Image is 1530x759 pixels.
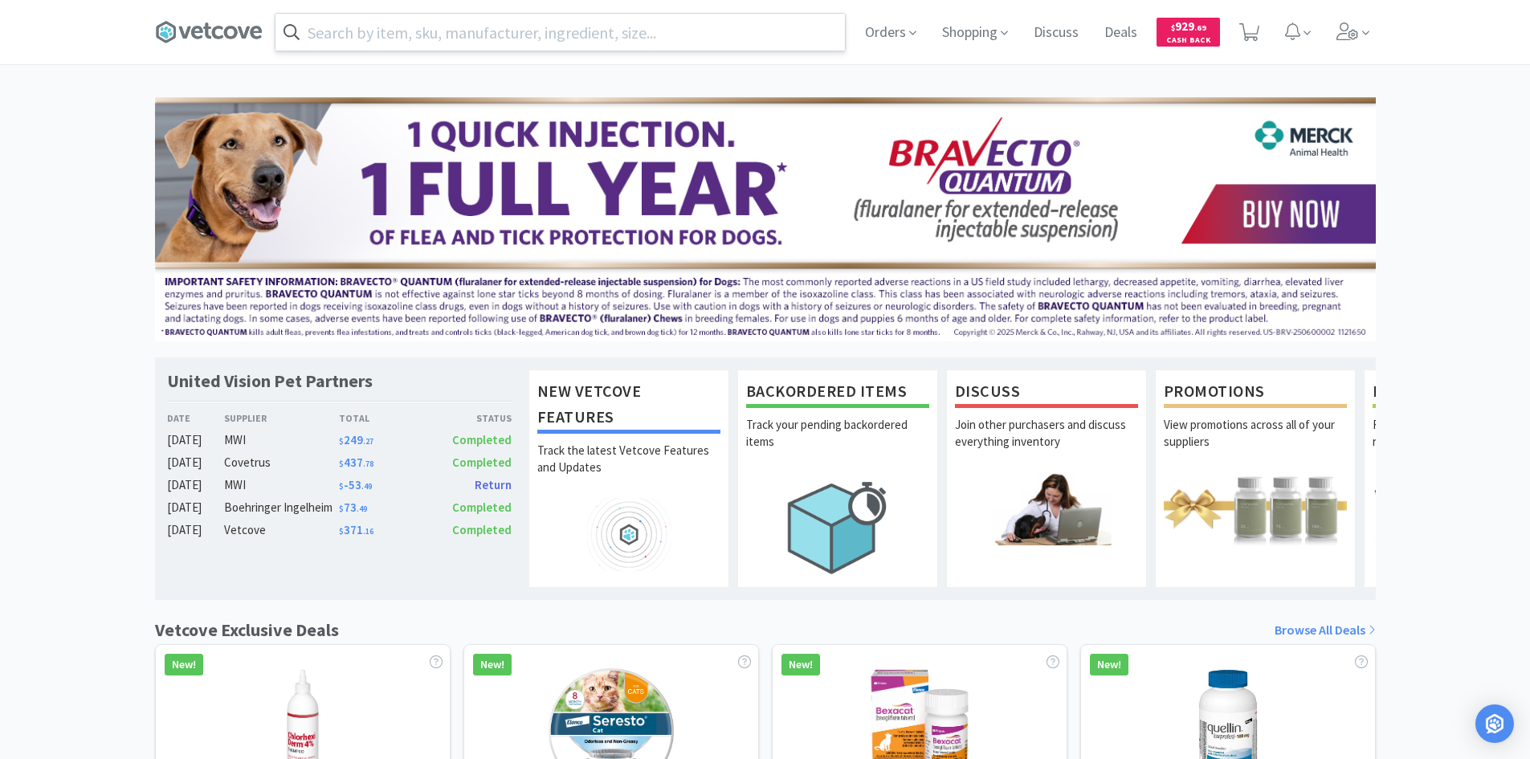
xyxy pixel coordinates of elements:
h1: Promotions [1164,378,1347,408]
div: [DATE] [167,431,225,450]
span: Completed [452,522,512,537]
span: 437 [339,455,373,470]
span: Completed [452,500,512,515]
a: Browse All Deals [1275,620,1376,641]
span: Completed [452,432,512,447]
input: Search by item, sku, manufacturer, ingredient, size... [275,14,845,51]
div: [DATE] [167,498,225,517]
span: -53 [339,477,372,492]
span: . 49 [357,504,367,514]
a: Discuss [1027,26,1085,40]
span: 371 [339,522,373,537]
div: Vetcove [224,520,339,540]
a: PromotionsView promotions across all of your suppliers [1155,369,1356,588]
span: . 27 [363,436,373,447]
div: Open Intercom Messenger [1475,704,1514,743]
span: $ [339,436,344,447]
div: Supplier [224,410,339,426]
a: Deals [1098,26,1144,40]
a: [DATE]MWI$-53.49Return [167,475,512,495]
span: 73 [339,500,367,515]
div: Status [426,410,512,426]
span: 249 [339,432,373,447]
h1: Discuss [955,378,1138,408]
span: $ [339,459,344,469]
a: DiscussJoin other purchasers and discuss everything inventory [946,369,1147,588]
div: Date [167,410,225,426]
a: New Vetcove FeaturesTrack the latest Vetcove Features and Updates [528,369,729,588]
span: Cash Back [1166,36,1210,47]
h1: Backordered Items [746,378,929,408]
p: Join other purchasers and discuss everything inventory [955,416,1138,472]
a: [DATE]Boehringer Ingelheim$73.49Completed [167,498,512,517]
h1: United Vision Pet Partners [167,369,373,393]
div: MWI [224,431,339,450]
a: [DATE]Covetrus$437.78Completed [167,453,512,472]
h1: New Vetcove Features [537,378,720,434]
span: 929 [1171,18,1206,34]
p: Track your pending backordered items [746,416,929,472]
span: . 49 [361,481,372,492]
span: $ [339,504,344,514]
div: Boehringer Ingelheim [224,498,339,517]
img: hero_promotions.png [1164,472,1347,545]
div: Covetrus [224,453,339,472]
div: Total [339,410,426,426]
img: 3ffb5edee65b4d9ab6d7b0afa510b01f.jpg [155,97,1376,341]
img: hero_feature_roadmap.png [537,498,720,571]
a: [DATE]Vetcove$371.16Completed [167,520,512,540]
span: $ [1171,22,1175,33]
div: MWI [224,475,339,495]
p: View promotions across all of your suppliers [1164,416,1347,472]
p: Track the latest Vetcove Features and Updates [537,442,720,498]
span: $ [339,526,344,537]
span: . 16 [363,526,373,537]
h1: Vetcove Exclusive Deals [155,616,339,644]
span: Return [475,477,512,492]
span: . 78 [363,459,373,469]
div: [DATE] [167,520,225,540]
div: [DATE] [167,475,225,495]
span: Completed [452,455,512,470]
img: hero_backorders.png [746,472,929,582]
div: [DATE] [167,453,225,472]
a: $929.69Cash Back [1157,10,1220,54]
span: . 69 [1194,22,1206,33]
a: Backordered ItemsTrack your pending backordered items [737,369,938,588]
span: $ [339,481,344,492]
a: [DATE]MWI$249.27Completed [167,431,512,450]
img: hero_discuss.png [955,472,1138,545]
